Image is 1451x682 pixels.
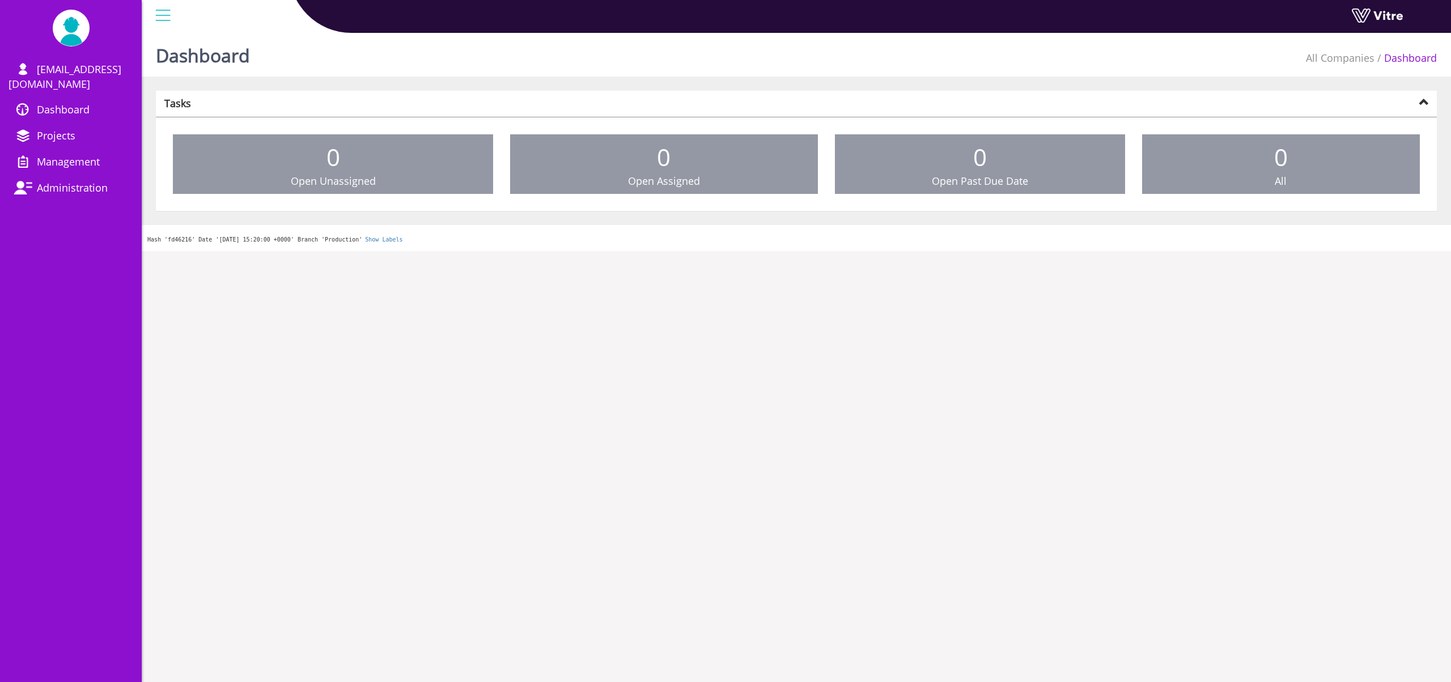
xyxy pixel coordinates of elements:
strong: Tasks [164,96,191,110]
span: Hash 'fd46216' Date '[DATE] 15:20:00 +0000' Branch 'Production' [147,236,362,243]
span: 0 [973,141,987,173]
span: 0 [657,141,671,173]
span: Open Assigned [628,174,700,188]
span: [EMAIL_ADDRESS][DOMAIN_NAME] [9,62,121,91]
span: Open Past Due Date [932,174,1028,188]
img: UserPic.png [53,10,90,46]
a: 0 Open Past Due Date [835,134,1125,194]
span: 0 [326,141,340,173]
a: Show Labels [365,236,402,243]
a: 0 Open Unassigned [173,134,493,194]
span: Projects [37,129,75,142]
span: All [1275,174,1287,188]
li: All Companies [1306,51,1374,66]
span: Dashboard [37,103,90,116]
span: 0 [1274,141,1288,173]
a: 0 All [1142,134,1420,194]
h1: Dashboard [156,28,250,77]
span: Open Unassigned [291,174,376,188]
span: Management [37,155,100,168]
a: 0 Open Assigned [510,134,817,194]
li: Dashboard [1374,51,1437,66]
span: Administration [37,181,108,194]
